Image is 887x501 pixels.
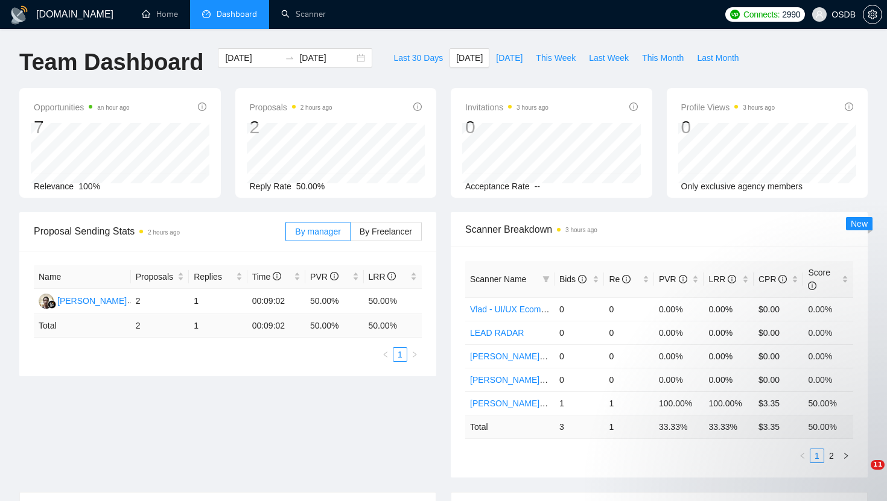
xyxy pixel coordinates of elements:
[470,274,526,284] span: Scanner Name
[407,347,422,362] li: Next Page
[136,270,175,283] span: Proposals
[654,321,704,344] td: 0.00%
[411,351,418,358] span: right
[296,181,325,191] span: 50.00%
[407,347,422,362] button: right
[681,100,775,115] span: Profile Views
[281,9,326,19] a: searchScanner
[851,219,868,228] span: New
[470,375,593,385] a: [PERSON_NAME] - UI/UX SaaS
[555,415,605,438] td: 3
[535,181,540,191] span: --
[604,391,654,415] td: 1
[697,51,739,65] span: Last Month
[578,275,587,283] span: info-circle
[189,289,247,314] td: 1
[393,348,407,361] a: 1
[782,8,800,21] span: 2990
[642,51,684,65] span: This Month
[10,5,29,25] img: logo
[754,344,804,368] td: $0.00
[310,272,339,282] span: PVR
[489,48,529,68] button: [DATE]
[754,321,804,344] td: $0.00
[704,297,754,321] td: 0.00%
[542,276,550,283] span: filter
[19,48,203,77] h1: Team Dashboard
[758,274,787,284] span: CPR
[465,181,530,191] span: Acceptance Rate
[815,10,824,19] span: user
[393,51,443,65] span: Last 30 Days
[369,272,396,282] span: LRR
[393,347,407,362] li: 1
[247,314,305,338] td: 00:09:02
[604,297,654,321] td: 0
[708,274,736,284] span: LRR
[456,51,483,65] span: [DATE]
[97,104,129,111] time: an hour ago
[131,265,189,289] th: Proposals
[659,274,687,284] span: PVR
[330,272,339,280] span: info-circle
[285,53,294,63] span: swap-right
[189,314,247,338] td: 1
[387,48,450,68] button: Last 30 Days
[808,268,830,291] span: Score
[582,48,635,68] button: Last Week
[555,344,605,368] td: 0
[39,295,127,305] a: MI[PERSON_NAME]
[654,368,704,391] td: 0.00%
[250,181,291,191] span: Reply Rate
[803,321,853,344] td: 0.00%
[413,102,422,111] span: info-circle
[517,104,548,111] time: 3 hours ago
[465,222,853,237] span: Scanner Breakdown
[305,289,363,314] td: 50.00%
[39,294,54,309] img: MI
[704,368,754,391] td: 0.00%
[34,181,74,191] span: Relevance
[470,304,564,314] a: Vlad - UI/UX Ecommerce
[555,368,605,391] td: 0
[250,100,332,115] span: Proposals
[470,351,602,361] a: [PERSON_NAME] - UI/UX General
[743,8,780,21] span: Connects:
[34,265,131,289] th: Name
[189,265,247,289] th: Replies
[555,297,605,321] td: 0
[131,289,189,314] td: 2
[754,297,804,321] td: $0.00
[704,344,754,368] td: 0.00%
[871,460,885,470] span: 11
[559,274,587,284] span: Bids
[754,368,804,391] td: $0.00
[300,104,332,111] time: 2 hours ago
[34,100,130,115] span: Opportunities
[250,116,332,139] div: 2
[728,275,736,283] span: info-circle
[202,10,211,18] span: dashboard
[565,227,597,233] time: 3 hours ago
[803,297,853,321] td: 0.00%
[529,48,582,68] button: This Week
[863,10,882,19] a: setting
[496,51,523,65] span: [DATE]
[364,289,422,314] td: 50.00%
[846,460,875,489] iframe: Intercom live chat
[148,229,180,236] time: 2 hours ago
[225,51,280,65] input: Start date
[470,328,524,338] a: LEAD RADAR
[604,415,654,438] td: 1
[285,53,294,63] span: to
[690,48,745,68] button: Last Month
[609,274,631,284] span: Re
[704,321,754,344] td: 0.00%
[654,297,704,321] td: 0.00%
[34,224,285,239] span: Proposal Sending Stats
[803,344,853,368] td: 0.00%
[34,116,130,139] div: 7
[295,227,340,236] span: By manager
[194,270,233,283] span: Replies
[778,275,787,283] span: info-circle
